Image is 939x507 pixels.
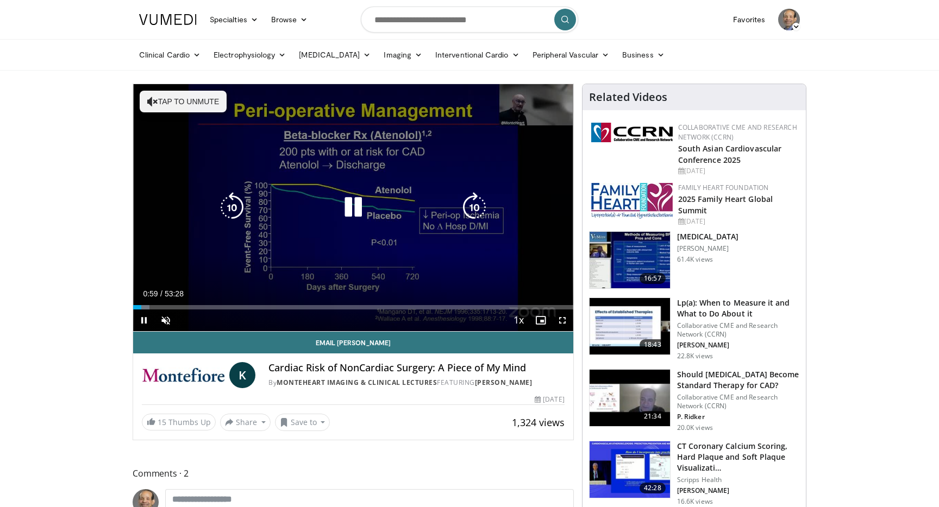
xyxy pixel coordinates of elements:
[589,231,799,289] a: 16:57 [MEDICAL_DATA] [PERSON_NAME] 61.4K views
[677,369,799,391] h3: Should [MEDICAL_DATA] Become Standard Therapy for CAD?
[677,352,713,360] p: 22.8K views
[677,486,799,495] p: [PERSON_NAME]
[590,441,670,498] img: 4ea3ec1a-320e-4f01-b4eb-a8bc26375e8f.150x105_q85_crop-smart_upscale.jpg
[165,289,184,298] span: 53:28
[133,309,155,331] button: Pause
[133,305,573,309] div: Progress Bar
[640,339,666,350] span: 18:43
[133,466,574,480] span: Comments 2
[778,9,800,30] img: Avatar
[158,417,166,427] span: 15
[677,297,799,319] h3: Lp(a): When to Measure it and What to Do About it
[133,44,207,66] a: Clinical Cardio
[277,378,437,387] a: MonteHeart Imaging & Clinical Lectures
[589,369,799,432] a: 21:34 Should [MEDICAL_DATA] Become Standard Therapy for CAD? Collaborative CME and Research Netwo...
[530,309,552,331] button: Enable picture-in-picture mode
[677,393,799,410] p: Collaborative CME and Research Network (CCRN)
[677,476,799,484] p: Scripps Health
[678,166,797,176] div: [DATE]
[142,362,225,388] img: MonteHeart Imaging & Clinical Lectures
[508,309,530,331] button: Playback Rate
[475,378,533,387] a: [PERSON_NAME]
[265,9,315,30] a: Browse
[677,341,799,350] p: [PERSON_NAME]
[160,289,162,298] span: /
[677,321,799,339] p: Collaborative CME and Research Network (CCRN)
[275,414,330,431] button: Save to
[292,44,377,66] a: [MEDICAL_DATA]
[640,483,666,493] span: 42:28
[552,309,573,331] button: Fullscreen
[143,289,158,298] span: 0:59
[268,362,564,374] h4: Cardiac Risk of NonCardiac Surgery: A Piece of My Mind
[207,44,292,66] a: Electrophysiology
[677,441,799,473] h3: CT Coronary Calcium Scoring, Hard Plaque and Soft Plaque Visualizati…
[616,44,671,66] a: Business
[677,255,713,264] p: 61.4K views
[526,44,616,66] a: Peripheral Vascular
[142,414,216,430] a: 15 Thumbs Up
[133,332,573,353] a: Email [PERSON_NAME]
[589,441,799,506] a: 42:28 CT Coronary Calcium Scoring, Hard Plaque and Soft Plaque Visualizati… Scripps Health [PERSO...
[268,378,564,388] div: By FEATURING
[677,497,713,506] p: 16.6K views
[140,91,227,112] button: Tap to unmute
[727,9,772,30] a: Favorites
[139,14,197,25] img: VuMedi Logo
[677,231,739,242] h3: [MEDICAL_DATA]
[589,297,799,360] a: 18:43 Lp(a): When to Measure it and What to Do About it Collaborative CME and Research Network (C...
[155,309,177,331] button: Unmute
[678,194,773,216] a: 2025 Family Heart Global Summit
[203,9,265,30] a: Specialties
[220,414,271,431] button: Share
[512,416,565,429] span: 1,324 views
[677,413,799,421] p: P. Ridker
[677,244,739,253] p: [PERSON_NAME]
[229,362,255,388] a: K
[589,91,667,104] h4: Related Videos
[590,298,670,354] img: 7a20132b-96bf-405a-bedd-783937203c38.150x105_q85_crop-smart_upscale.jpg
[640,273,666,284] span: 16:57
[590,232,670,288] img: a92b9a22-396b-4790-a2bb-5028b5f4e720.150x105_q85_crop-smart_upscale.jpg
[133,84,573,332] video-js: Video Player
[377,44,429,66] a: Imaging
[361,7,578,33] input: Search topics, interventions
[591,183,673,219] img: 96363db5-6b1b-407f-974b-715268b29f70.jpeg.150x105_q85_autocrop_double_scale_upscale_version-0.2.jpg
[429,44,526,66] a: Interventional Cardio
[678,143,782,165] a: South Asian Cardiovascular Conference 2025
[590,370,670,426] img: eb63832d-2f75-457d-8c1a-bbdc90eb409c.150x105_q85_crop-smart_upscale.jpg
[640,411,666,422] span: 21:34
[677,423,713,432] p: 20.0K views
[678,183,769,192] a: Family Heart Foundation
[678,217,797,226] div: [DATE]
[535,395,564,404] div: [DATE]
[678,123,797,142] a: Collaborative CME and Research Network (CCRN)
[591,123,673,142] img: a04ee3ba-8487-4636-b0fb-5e8d268f3737.png.150x105_q85_autocrop_double_scale_upscale_version-0.2.png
